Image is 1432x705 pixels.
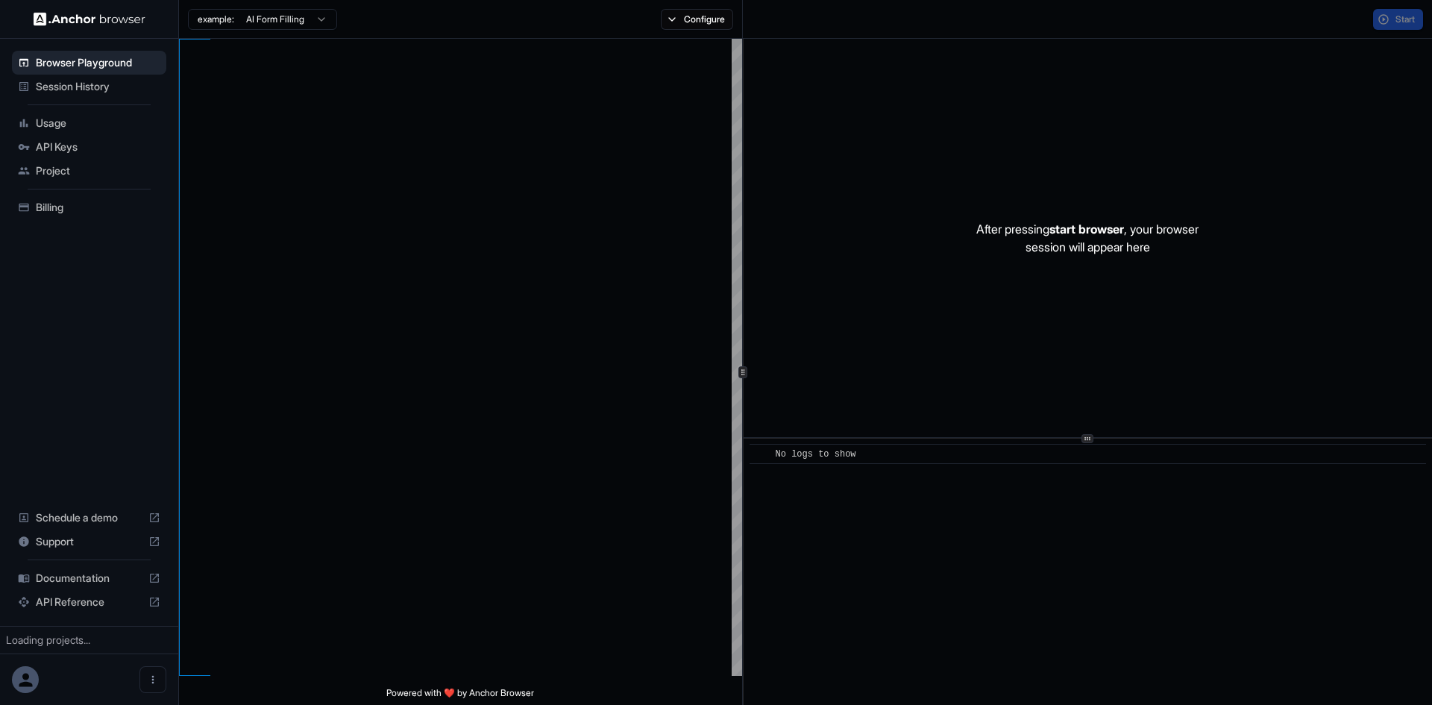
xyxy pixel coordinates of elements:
[757,447,764,462] span: ​
[12,506,166,530] div: Schedule a demo
[36,140,160,154] span: API Keys
[386,687,534,705] span: Powered with ❤️ by Anchor Browser
[198,13,234,25] span: example:
[1049,222,1124,236] span: start browser
[12,75,166,98] div: Session History
[36,116,160,131] span: Usage
[36,510,142,525] span: Schedule a demo
[12,590,166,614] div: API Reference
[12,111,166,135] div: Usage
[12,51,166,75] div: Browser Playground
[6,633,172,648] div: Loading projects...
[776,449,856,460] span: No logs to show
[139,666,166,693] button: Open menu
[12,566,166,590] div: Documentation
[36,571,142,586] span: Documentation
[976,220,1199,256] p: After pressing , your browser session will appear here
[12,195,166,219] div: Billing
[12,159,166,183] div: Project
[661,9,733,30] button: Configure
[12,135,166,159] div: API Keys
[34,12,145,26] img: Anchor Logo
[36,595,142,610] span: API Reference
[36,55,160,70] span: Browser Playground
[36,200,160,215] span: Billing
[12,530,166,554] div: Support
[36,534,142,549] span: Support
[36,79,160,94] span: Session History
[36,163,160,178] span: Project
